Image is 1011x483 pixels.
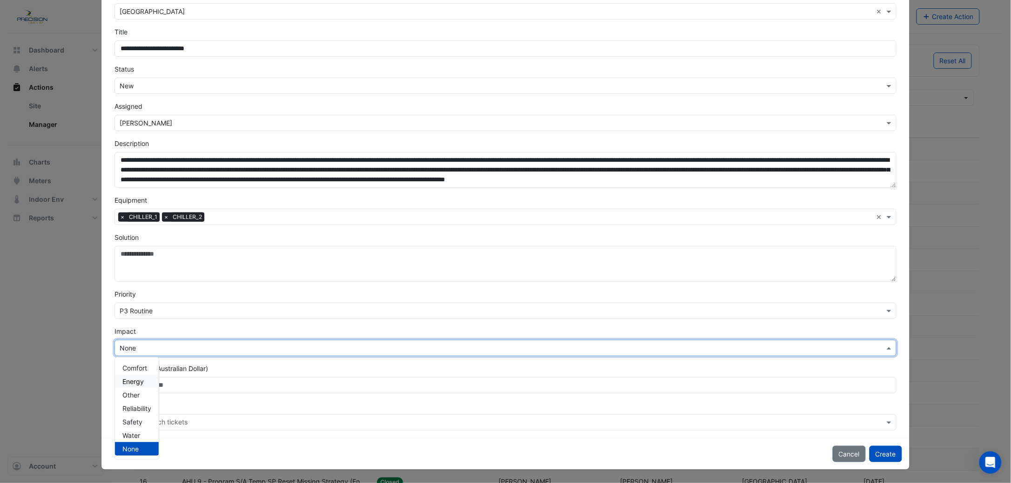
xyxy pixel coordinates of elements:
span: × [162,212,170,222]
label: Equipment [115,195,147,205]
label: Title [115,27,128,37]
div: Open Intercom Messenger [979,451,1002,474]
span: Clear [876,7,884,16]
span: CHILLER_2 [170,212,204,222]
button: Cancel [833,446,866,462]
span: Comfort [122,364,147,372]
span: None [122,445,139,453]
ng-dropdown-panel: Options list [115,357,159,460]
label: Status [115,64,134,74]
label: Description [115,139,149,148]
label: Assigned [115,101,142,111]
button: Create [869,446,902,462]
span: Reliability [122,404,151,412]
label: Solution [115,232,139,242]
span: × [118,212,127,222]
span: CHILLER_1 [127,212,160,222]
span: Water [122,431,140,439]
label: Priority [115,289,136,299]
span: Energy [122,377,144,385]
span: Safety [122,418,142,426]
label: Impact [115,326,136,336]
span: Other [122,391,140,399]
span: Clear [876,212,884,222]
label: Cost Savings (Australian Dollar) [115,364,208,373]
